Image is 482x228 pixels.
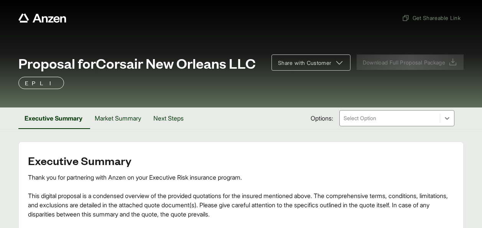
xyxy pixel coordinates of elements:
[271,55,350,71] button: Share with Customer
[363,58,446,66] span: Download Full Proposal Package
[25,78,58,88] p: EPLI
[18,55,256,71] span: Proposal for Corsair New Orleans LLC
[18,107,89,129] button: Executive Summary
[89,107,147,129] button: Market Summary
[402,14,461,22] span: Get Shareable Link
[18,13,66,23] a: Anzen website
[147,107,190,129] button: Next Steps
[311,114,333,123] span: Options:
[28,154,454,167] h2: Executive Summary
[399,11,464,25] button: Get Shareable Link
[278,59,332,67] span: Share with Customer
[28,173,454,219] div: Thank you for partnering with Anzen on your Executive Risk insurance program. This digital propos...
